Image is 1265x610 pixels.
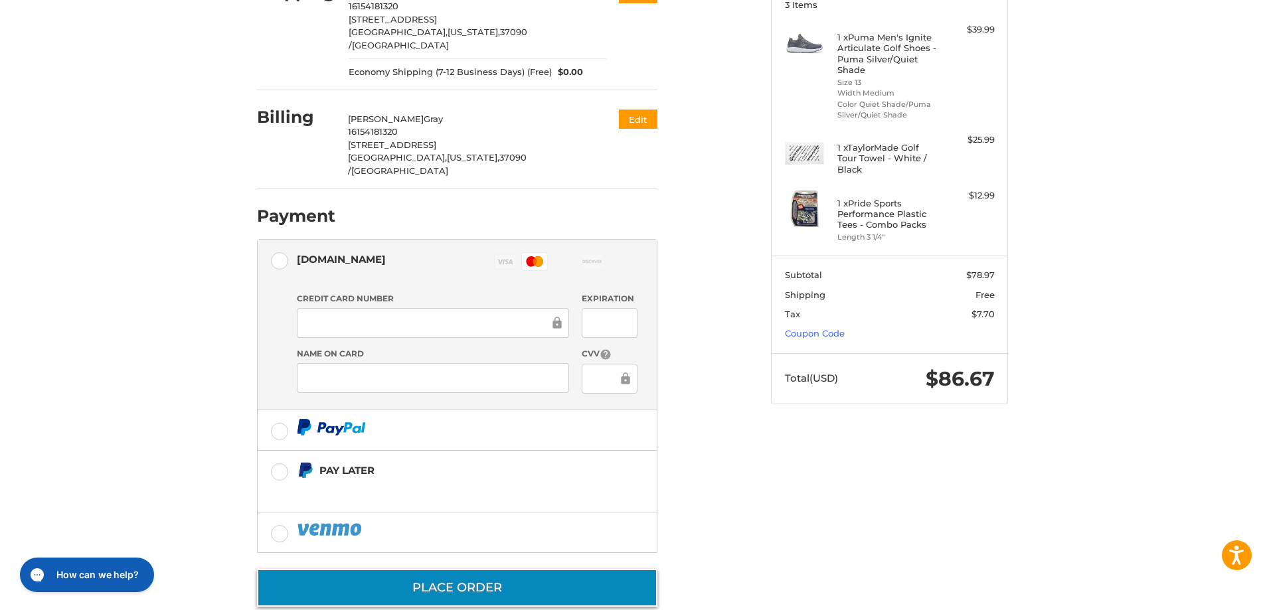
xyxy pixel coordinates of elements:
[13,553,158,597] iframe: Gorgias live chat messenger
[619,110,657,129] button: Edit
[297,462,313,479] img: Pay Later icon
[552,66,584,79] span: $0.00
[837,32,939,75] h4: 1 x Puma Men's Ignite Articulate Golf Shoes - Puma Silver/Quiet Shade
[297,348,569,360] label: Name on Card
[297,248,386,270] div: [DOMAIN_NAME]
[582,348,637,360] label: CVV
[348,126,398,137] span: 16154181320
[257,206,335,226] h2: Payment
[348,152,527,176] span: 37090 /
[942,189,995,202] div: $12.99
[349,1,398,11] span: 16154181320
[297,521,365,538] img: PayPal icon
[424,114,443,124] span: Gray
[966,269,995,280] span: $78.97
[975,289,995,300] span: Free
[257,107,335,127] h2: Billing
[349,27,448,37] span: [GEOGRAPHIC_DATA],
[837,198,939,230] h4: 1 x Pride Sports Performance Plastic Tees - Combo Packs
[785,269,822,280] span: Subtotal
[448,27,500,37] span: [US_STATE],
[348,139,436,150] span: [STREET_ADDRESS]
[297,293,569,305] label: Credit Card Number
[942,23,995,37] div: $39.99
[447,152,499,163] span: [US_STATE],
[352,40,449,50] span: [GEOGRAPHIC_DATA]
[351,165,448,176] span: [GEOGRAPHIC_DATA]
[942,133,995,147] div: $25.99
[582,293,637,305] label: Expiration
[349,27,527,50] span: 37090 /
[837,232,939,243] li: Length 3 1/4"
[297,419,366,435] img: PayPal icon
[785,372,838,384] span: Total (USD)
[785,328,845,339] a: Coupon Code
[785,309,800,319] span: Tax
[785,289,825,300] span: Shipping
[297,484,574,496] iframe: PayPal Message 1
[348,114,424,124] span: [PERSON_NAME]
[837,142,939,175] h4: 1 x TaylorMade Golf Tour Towel - White / Black
[837,99,939,121] li: Color Quiet Shade/Puma Silver/Quiet Shade
[257,569,657,607] button: Place Order
[837,88,939,99] li: Width Medium
[319,459,574,481] div: Pay Later
[971,309,995,319] span: $7.70
[349,66,552,79] span: Economy Shipping (7-12 Business Days) (Free)
[837,77,939,88] li: Size 13
[349,14,437,25] span: [STREET_ADDRESS]
[926,366,995,391] span: $86.67
[348,152,447,163] span: [GEOGRAPHIC_DATA],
